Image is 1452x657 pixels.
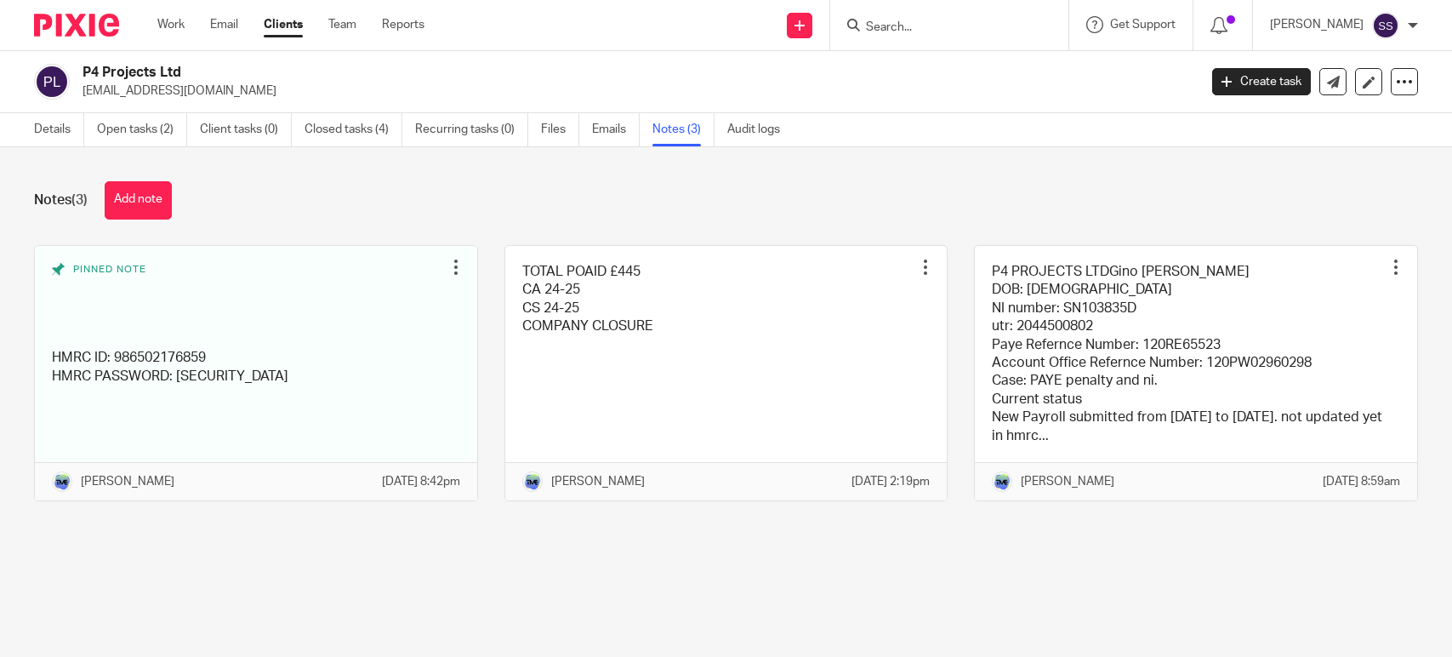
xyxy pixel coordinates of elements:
[97,113,187,146] a: Open tasks (2)
[52,263,443,336] div: Pinned note
[382,16,424,33] a: Reports
[71,193,88,207] span: (3)
[1021,473,1114,490] p: [PERSON_NAME]
[1270,16,1364,33] p: [PERSON_NAME]
[52,471,72,492] img: FINAL%20LOGO%20FOR%20TME.png
[34,14,119,37] img: Pixie
[83,83,1187,100] p: [EMAIL_ADDRESS][DOMAIN_NAME]
[157,16,185,33] a: Work
[1212,68,1311,95] a: Create task
[652,113,715,146] a: Notes (3)
[264,16,303,33] a: Clients
[305,113,402,146] a: Closed tasks (4)
[210,16,238,33] a: Email
[382,473,460,490] p: [DATE] 8:42pm
[105,181,172,220] button: Add note
[551,473,645,490] p: [PERSON_NAME]
[727,113,793,146] a: Audit logs
[992,471,1012,492] img: FINAL%20LOGO%20FOR%20TME.png
[864,20,1017,36] input: Search
[1372,12,1399,39] img: svg%3E
[34,191,88,209] h1: Notes
[83,64,965,82] h2: P4 Projects Ltd
[415,113,528,146] a: Recurring tasks (0)
[200,113,292,146] a: Client tasks (0)
[34,113,84,146] a: Details
[851,473,930,490] p: [DATE] 2:19pm
[81,473,174,490] p: [PERSON_NAME]
[328,16,356,33] a: Team
[1323,473,1400,490] p: [DATE] 8:59am
[522,471,543,492] img: FINAL%20LOGO%20FOR%20TME.png
[1110,19,1176,31] span: Get Support
[34,64,70,100] img: svg%3E
[592,113,640,146] a: Emails
[541,113,579,146] a: Files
